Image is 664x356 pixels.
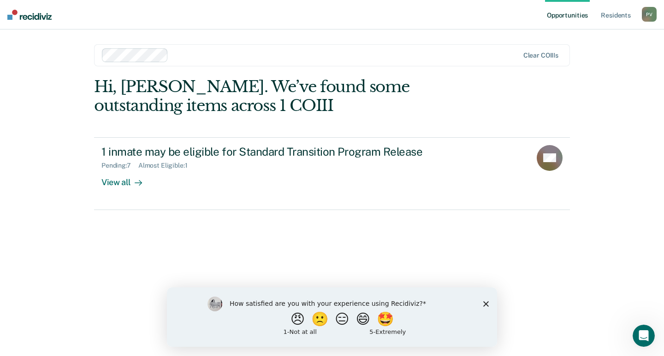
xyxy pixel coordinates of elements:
[101,145,425,158] div: 1 inmate may be eligible for Standard Transition Program Release
[642,7,657,22] button: PV
[633,325,655,347] iframe: Intercom live chat
[101,162,138,169] div: Pending : 7
[94,137,570,210] a: 1 inmate may be eligible for Standard Transition Program ReleasePending:7Almost Eligible:1View all
[167,287,497,347] iframe: Survey by Kim from Recidiviz
[642,7,657,22] div: P V
[7,10,52,20] img: Recidiviz
[523,52,558,59] div: Clear COIIIs
[138,162,195,169] div: Almost Eligible : 1
[101,169,153,187] div: View all
[94,77,475,115] div: Hi, [PERSON_NAME]. We’ve found some outstanding items across 1 COIII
